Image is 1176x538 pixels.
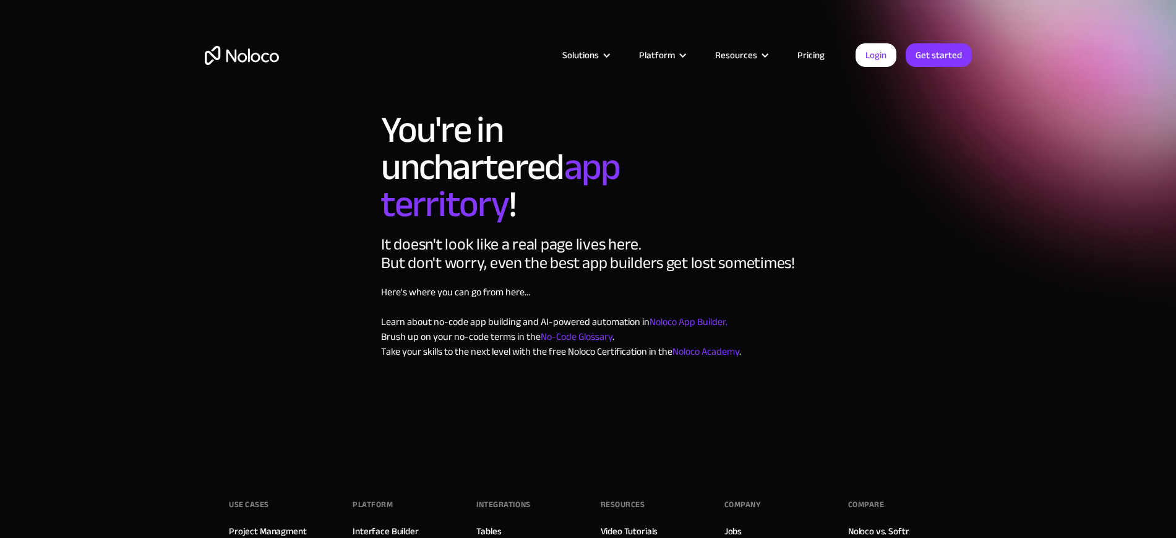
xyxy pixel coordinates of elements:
[672,342,739,361] a: Noloco Academy
[700,47,782,63] div: Resources
[639,47,675,63] div: Platform
[650,313,727,331] a: Noloco App Builder.
[856,43,896,67] a: Login
[782,47,840,63] a: Pricing
[541,328,612,346] a: No-Code Glossary
[381,132,620,239] span: app territory
[205,46,279,65] a: home
[353,495,393,514] div: Platform
[601,495,645,514] div: Resources
[381,285,741,359] p: Here's where you can go from here... Learn about no-code app building and AI-powered automation i...
[906,43,972,67] a: Get started
[476,495,530,514] div: INTEGRATIONS
[381,111,721,223] h1: You're in unchartered !
[724,495,761,514] div: Company
[547,47,624,63] div: Solutions
[562,47,599,63] div: Solutions
[715,47,757,63] div: Resources
[848,495,885,514] div: Compare
[381,235,795,272] div: It doesn't look like a real page lives here. But don't worry, even the best app builders get lost...
[229,495,269,514] div: Use Cases
[624,47,700,63] div: Platform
